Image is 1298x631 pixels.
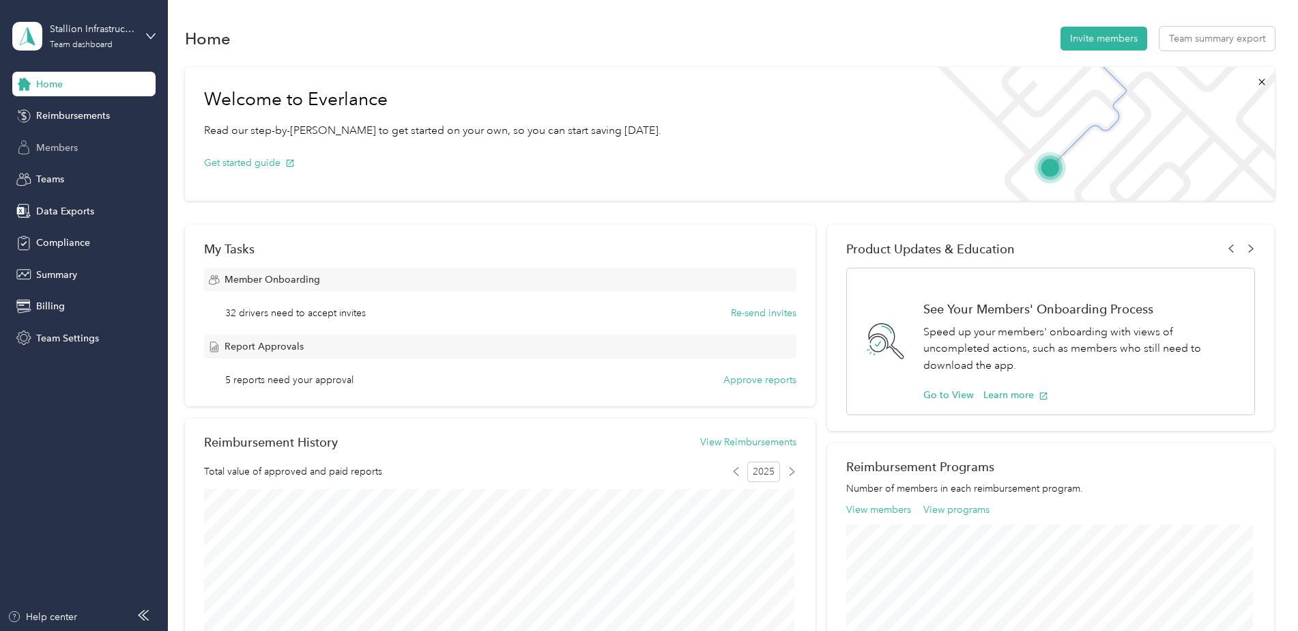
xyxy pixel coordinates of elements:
[700,435,796,449] button: View Reimbursements
[8,610,77,624] button: Help center
[983,388,1048,402] button: Learn more
[204,122,661,139] p: Read our step-by-[PERSON_NAME] to get started on your own, so you can start saving [DATE].
[723,373,796,387] button: Approve reports
[204,156,295,170] button: Get started guide
[923,503,990,517] button: View programs
[36,109,110,123] span: Reimbursements
[747,462,780,482] span: 2025
[923,302,1240,316] h1: See Your Members' Onboarding Process
[204,464,382,479] span: Total value of approved and paid reports
[923,388,974,402] button: Go to View
[225,373,354,387] span: 5 reports need your approval
[36,204,94,219] span: Data Exports
[36,172,64,186] span: Teams
[846,503,911,517] button: View members
[923,324,1240,374] p: Speed up your members' onboarding with views of uncompleted actions, such as members who still ne...
[36,299,65,313] span: Billing
[50,41,113,49] div: Team dashboard
[731,306,796,320] button: Re-send invites
[50,22,135,36] div: Stallion Infrastructure Services
[204,89,661,111] h1: Welcome to Everlance
[36,268,77,282] span: Summary
[1222,555,1298,631] iframe: Everlance-gr Chat Button Frame
[924,67,1274,201] img: Welcome to everlance
[36,77,63,92] span: Home
[846,242,1015,256] span: Product Updates & Education
[225,306,366,320] span: 32 drivers need to accept invites
[36,141,78,155] span: Members
[846,460,1255,474] h2: Reimbursement Programs
[1159,27,1275,51] button: Team summary export
[36,236,90,250] span: Compliance
[204,435,338,449] h2: Reimbursement History
[225,339,304,354] span: Report Approvals
[204,242,796,256] div: My Tasks
[185,31,231,46] h1: Home
[846,481,1255,496] p: Number of members in each reimbursement program.
[225,272,320,287] span: Member Onboarding
[36,331,99,346] span: Team Settings
[1061,27,1147,51] button: Invite members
